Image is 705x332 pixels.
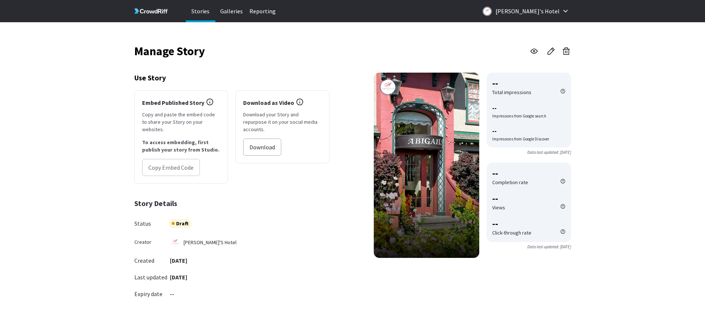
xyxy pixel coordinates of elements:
p: Completion rate [492,179,528,186]
h2: -- [492,193,565,204]
button: Download story button [243,139,281,156]
p: [PERSON_NAME]'s Hotel [496,5,560,17]
p: Views [492,204,505,211]
p: Impressions from Google search [492,113,546,119]
p: Expiry date [134,290,162,298]
p: [DATE] [169,256,187,265]
p: [DATE] [169,273,187,282]
h2: -- [492,168,565,179]
p: Created [134,256,169,265]
div: Draft [169,219,192,228]
p: Data last updated: [DATE] [487,244,571,250]
p: Total impressions [492,89,531,96]
p: Last updated [134,273,169,282]
h3: Use Story [134,73,329,83]
p: Copy and paste the embed code to share your Story on your websites. [142,111,221,133]
h2: -- [492,219,565,229]
p: Click-through rate [492,229,531,236]
img: Abigail's Hotel [170,238,180,247]
p: Download your Story and repurpose it on your social media accounts. [243,111,322,133]
div: Creator [134,239,169,245]
h2: -- [492,78,565,89]
p: Data last updated: [DATE] [487,149,571,155]
p: Embed Published Story [142,98,204,107]
p: To access embedding, first publish your story from Studio. [142,139,221,153]
img: Logo for Abigail's Hotel [483,7,492,16]
p: [PERSON_NAME]'s Hotel [184,239,236,246]
p: -- [169,290,174,298]
button: Embed code to be copied. Button to copy is below input. [142,159,200,176]
h4: -- [492,103,565,113]
p: Download as Video [243,98,294,107]
p: Impressions from Google Discover [492,136,549,142]
h1: Manage Story [134,46,205,56]
img: Abigail's Hotel [380,79,396,95]
h2: Story Details [134,199,329,208]
p: Status [134,219,169,228]
h4: -- [492,126,565,136]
